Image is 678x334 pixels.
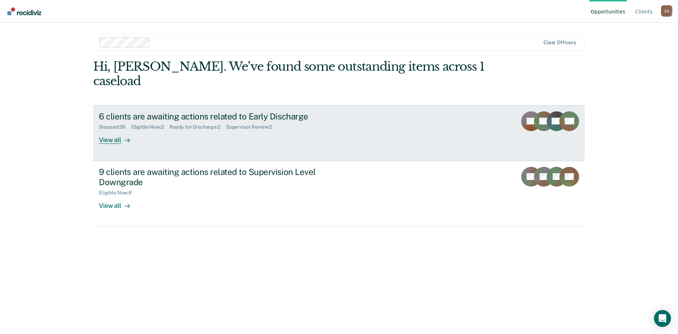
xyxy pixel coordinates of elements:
div: Eligible Now : 2 [131,124,169,130]
div: View all [99,130,138,144]
div: Clear officers [543,40,576,46]
img: Recidiviz [7,7,41,15]
div: 6 clients are awaiting actions related to Early Discharge [99,111,347,122]
div: Supervisor Review : 2 [226,124,278,130]
a: 9 clients are awaiting actions related to Supervision Level DowngradeEligible Now:9View all [93,161,585,227]
div: 9 clients are awaiting actions related to Supervision Level Downgrade [99,167,347,187]
button: Profile dropdown button [661,5,672,17]
a: 6 clients are awaiting actions related to Early DischargeSnoozed:36Eligible Now:2Ready for Discha... [93,105,585,161]
div: View all [99,196,138,210]
div: Open Intercom Messenger [654,310,671,327]
div: Eligible Now : 9 [99,190,137,196]
div: Snoozed : 36 [99,124,131,130]
div: Ready for Discharge : 2 [169,124,226,130]
div: Z A [661,5,672,17]
div: Hi, [PERSON_NAME]. We’ve found some outstanding items across 1 caseload [93,59,487,88]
